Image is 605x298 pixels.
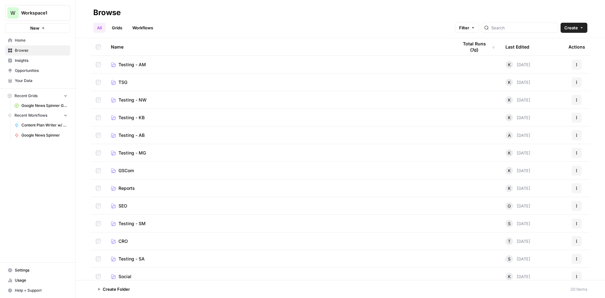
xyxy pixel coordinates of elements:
[108,23,126,33] a: Grids
[5,275,70,285] a: Usage
[505,131,530,139] div: [DATE]
[93,8,121,18] div: Browse
[111,97,448,103] a: Testing - NW
[5,5,70,21] button: Workspace: Workspace1
[118,203,127,209] span: SEO
[5,35,70,45] a: Home
[118,273,131,280] span: Social
[118,167,134,174] span: GSCom
[118,132,145,138] span: Testing - AB
[505,167,530,174] div: [DATE]
[15,78,67,84] span: Your Data
[15,38,67,43] span: Home
[111,273,448,280] a: Social
[5,91,70,101] button: Recent Grids
[15,58,67,63] span: Insights
[118,79,127,85] span: TSG
[21,122,67,128] span: Content Plan Writer w/ Visual Suggestions
[118,220,146,227] span: Testing - SM
[111,256,448,262] a: Testing - SA
[103,286,130,292] span: Create Folder
[505,220,530,227] div: [DATE]
[505,61,530,68] div: [DATE]
[5,265,70,275] a: Settings
[111,185,448,191] a: Reports
[508,61,511,68] span: K
[30,25,39,31] span: New
[111,132,448,138] a: Testing - AB
[21,10,59,16] span: Workspace1
[12,120,70,130] a: Content Plan Writer w/ Visual Suggestions
[508,256,510,262] span: S
[118,150,146,156] span: Testing - MG
[93,23,106,33] a: All
[5,56,70,66] a: Insights
[505,237,530,245] div: [DATE]
[508,132,511,138] span: A
[505,79,530,86] div: [DATE]
[21,103,67,108] span: Google News Spinner Grid
[12,101,70,111] a: Google News Spinner Grid
[5,23,70,33] button: New
[459,25,469,31] span: Filter
[118,97,147,103] span: Testing - NW
[508,79,511,85] span: K
[5,111,70,120] button: Recent Workflows
[15,48,67,53] span: Browse
[491,25,555,31] input: Search
[508,238,510,244] span: T
[111,203,448,209] a: SEO
[15,278,67,283] span: Usage
[5,66,70,76] a: Opportunities
[14,93,37,99] span: Recent Grids
[12,130,70,140] a: Google News Spinner
[455,23,479,33] button: Filter
[5,76,70,86] a: Your Data
[111,150,448,156] a: Testing - MG
[15,267,67,273] span: Settings
[15,288,67,293] span: Help + Support
[118,185,135,191] span: Reports
[111,220,448,227] a: Testing - SM
[118,256,145,262] span: Testing - SA
[505,255,530,263] div: [DATE]
[508,167,511,174] span: K
[458,38,495,56] div: Total Runs (7d)
[14,113,47,118] span: Recent Workflows
[505,273,530,280] div: [DATE]
[5,45,70,56] a: Browse
[505,96,530,104] div: [DATE]
[508,114,511,121] span: K
[111,167,448,174] a: GSCom
[508,273,511,280] span: K
[505,202,530,210] div: [DATE]
[93,284,134,294] button: Create Folder
[505,114,530,121] div: [DATE]
[561,23,587,33] button: Create
[568,38,585,56] div: Actions
[508,203,511,209] span: O
[111,79,448,85] a: TSG
[129,23,157,33] a: Workflows
[5,285,70,295] button: Help + Support
[505,149,530,157] div: [DATE]
[118,61,146,68] span: Testing - AM
[10,9,15,17] span: W
[508,220,510,227] span: S
[570,286,587,292] div: 20 Items
[508,185,511,191] span: K
[564,25,578,31] span: Create
[118,238,128,244] span: CRO
[111,61,448,68] a: Testing - AM
[15,68,67,73] span: Opportunities
[111,238,448,244] a: CRO
[508,97,511,103] span: K
[21,132,67,138] span: Google News Spinner
[505,38,529,56] div: Last Edited
[111,38,448,56] div: Name
[118,114,145,121] span: Testing - KB
[111,114,448,121] a: Testing - KB
[505,184,530,192] div: [DATE]
[508,150,511,156] span: K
